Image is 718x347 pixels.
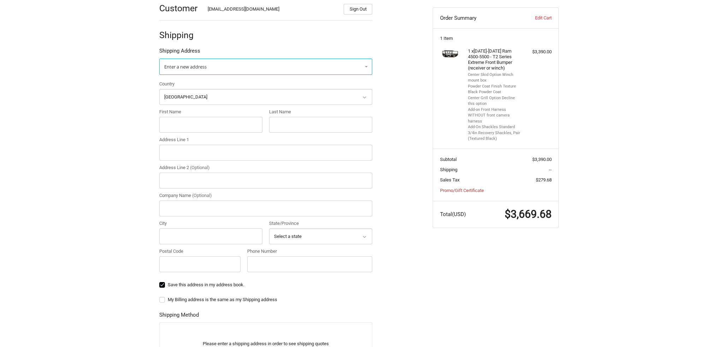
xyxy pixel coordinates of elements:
[192,193,212,198] small: (Optional)
[159,220,262,227] label: City
[159,59,372,75] a: Enter or select a different address
[159,80,372,88] label: Country
[159,192,372,199] label: Company Name
[159,311,199,322] legend: Shipping Method
[344,4,372,14] button: Sign Out
[468,107,522,125] li: Add-on Front Harness WITHOUT front camera harness
[247,248,372,255] label: Phone Number
[536,177,552,183] span: $279.68
[440,177,459,183] span: Sales Tax
[269,108,372,115] label: Last Name
[468,124,522,142] li: Add-On Shackles Standard 3/4in Recovery Shackles, Pair (Textured Black)
[505,208,552,220] span: $3,669.68
[440,167,457,172] span: Shipping
[440,157,457,162] span: Subtotal
[468,84,522,95] li: Powder Coat Finish Texture Black Powder Coat
[208,6,337,14] div: [EMAIL_ADDRESS][DOMAIN_NAME]
[549,167,552,172] span: --
[159,282,372,288] label: Save this address in my address book.
[468,72,522,84] li: Center Skid Option Winch mount box
[159,3,201,14] h2: Customer
[159,136,372,143] label: Address Line 1
[440,188,484,193] a: Promo/Gift Certificate
[532,157,552,162] span: $3,390.00
[440,14,517,22] h3: Order Summary
[468,95,522,107] li: Center Grill Option Decline this option
[269,220,372,227] label: State/Province
[159,47,200,58] legend: Shipping Address
[468,48,522,71] h4: 1 x [DATE]-[DATE] Ram 4500-5500 - T2 Series Extreme Front Bumper (receiver or winch)
[440,211,466,217] span: Total (USD)
[164,64,207,70] span: Enter a new address
[159,164,372,171] label: Address Line 2
[159,248,241,255] label: Postal Code
[683,313,718,347] iframe: Chat Widget
[159,297,372,303] label: My Billing address is the same as my Shipping address
[159,108,262,115] label: First Name
[159,30,201,41] h2: Shipping
[190,165,210,170] small: (Optional)
[524,48,552,55] div: $3,390.00
[440,36,552,41] h3: 1 Item
[516,14,551,22] a: Edit Cart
